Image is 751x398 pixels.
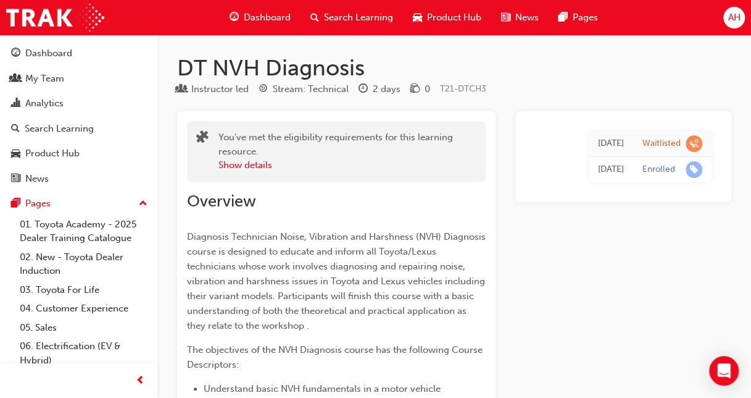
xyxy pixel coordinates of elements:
div: News [25,172,49,186]
span: pages-icon [11,198,20,210]
span: search-icon [11,124,20,135]
a: Search Learning [5,117,152,140]
span: target-icon [259,84,268,95]
span: news-icon [501,10,510,25]
a: Product Hub [5,142,152,165]
span: up-icon [139,196,147,212]
div: You've met the eligibility requirements for this learning resource. [218,130,476,172]
div: Open Intercom Messenger [709,356,739,386]
div: Duration [359,82,400,97]
div: My Team [25,72,64,86]
a: pages-iconPages [549,5,608,30]
div: Enrolled [642,164,675,176]
img: Trak [6,4,104,32]
a: 06. Electrification (EV & Hybrid) [15,337,152,370]
span: News [515,11,539,25]
span: money-icon [410,84,420,95]
div: 2 days [373,82,400,96]
span: car-icon [413,10,422,25]
span: Overview [187,192,256,211]
div: Stream [259,82,349,97]
div: Type [177,82,249,97]
span: car-icon [11,148,20,159]
a: search-iconSearch Learning [301,5,403,30]
button: DashboardMy TeamAnalyticsSearch LearningProduct HubNews [5,40,152,192]
span: Understand basic NVH fundamentals in a motor vehicle [204,383,441,394]
span: clock-icon [359,84,368,95]
div: Price [410,82,430,97]
div: Stream: Technical [273,82,349,96]
a: news-iconNews [491,5,549,30]
button: AH [723,7,745,28]
span: guage-icon [230,10,239,25]
span: learningRecordVerb_WAITLIST-icon [686,135,702,152]
span: prev-icon [136,373,145,389]
div: Dashboard [25,46,72,61]
button: Pages [5,192,152,215]
span: The objectives of the NVH Diagnosis course has the following Course Descriptors: [187,344,485,370]
a: Dashboard [5,42,152,65]
a: News [5,167,152,190]
div: Product Hub [25,146,80,161]
div: Waitlisted [642,138,681,150]
div: 0 [425,82,430,96]
span: learningResourceType_INSTRUCTOR_LED-icon [177,84,186,95]
a: 04. Customer Experience [15,299,152,318]
span: Dashboard [244,11,291,25]
a: 02. New - Toyota Dealer Induction [15,248,152,281]
span: Search Learning [324,11,393,25]
div: Instructor led [191,82,249,96]
span: learningRecordVerb_ENROLL-icon [686,161,702,178]
span: Diagnosis Technician Noise, Vibration and Harshness (NVH) Diagnosis course is designed to educate... [187,231,488,331]
span: guage-icon [11,48,20,59]
a: Analytics [5,92,152,115]
span: AH [728,11,740,25]
span: Product Hub [427,11,481,25]
span: Learning resource code [440,83,486,94]
div: Search Learning [25,122,94,136]
div: Mon Jun 12 2023 22:00:00 GMT+0800 (Australian Western Standard Time) [598,163,624,177]
div: Mon Jun 12 2023 22:00:00 GMT+0800 (Australian Western Standard Time) [598,137,624,151]
a: 03. Toyota For Life [15,281,152,300]
span: news-icon [11,174,20,185]
span: puzzle-icon [196,132,209,146]
span: pages-icon [558,10,568,25]
span: chart-icon [11,98,20,109]
span: search-icon [310,10,319,25]
a: guage-iconDashboard [220,5,301,30]
div: Pages [25,197,51,211]
span: people-icon [11,74,20,85]
a: My Team [5,67,152,90]
a: 01. Toyota Academy - 2025 Dealer Training Catalogue [15,215,152,248]
a: 05. Sales [15,318,152,337]
a: car-iconProduct Hub [403,5,491,30]
h1: DT NVH Diagnosis [177,54,731,82]
span: Pages [573,11,598,25]
div: Analytics [25,96,64,111]
button: Show details [218,158,272,172]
